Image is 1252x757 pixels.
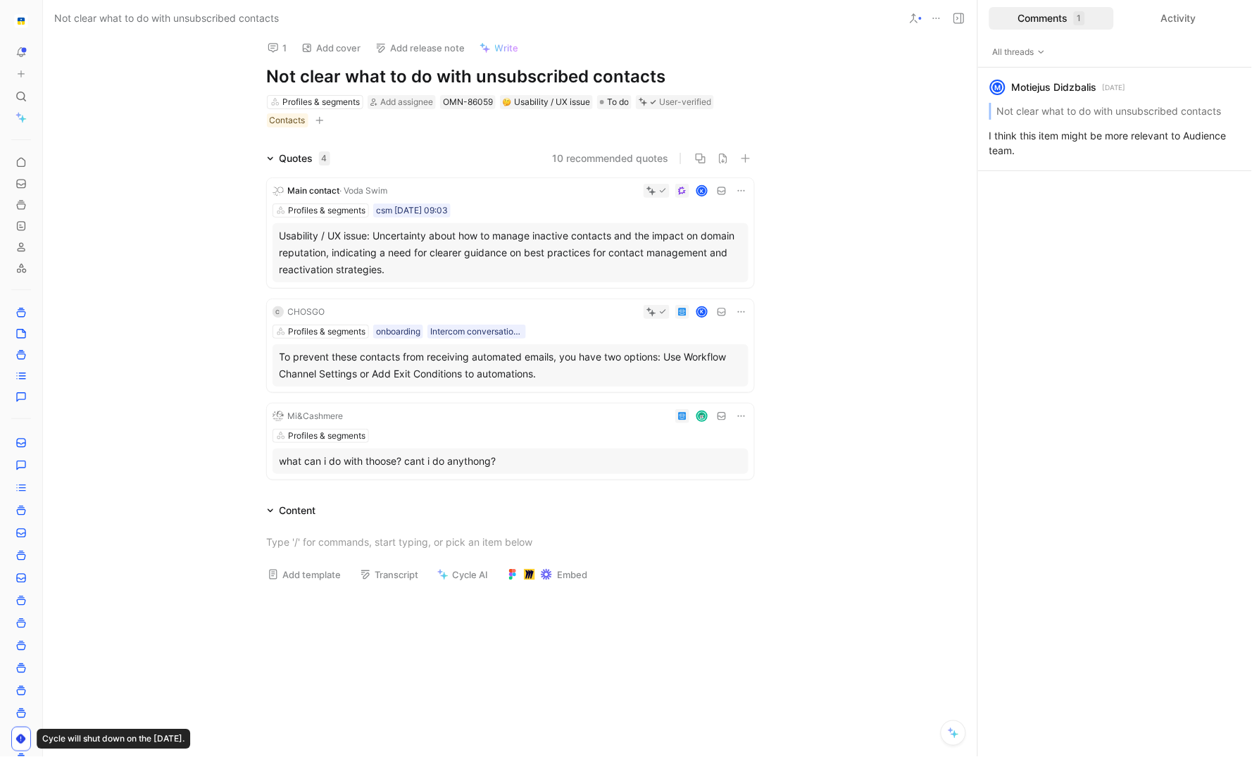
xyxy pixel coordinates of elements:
[282,95,360,109] div: Profiles & segments
[340,185,388,196] span: · Voda Swim
[270,113,306,127] div: Contacts
[280,227,741,278] div: Usability / UX issue: Uncertainty about how to manage inactive contacts and the impact on domain ...
[431,565,495,584] button: Cycle AI
[11,11,31,31] button: Omnisend
[353,565,425,584] button: Transcript
[288,185,340,196] span: Main contact
[54,10,279,27] span: Not clear what to do with unsubscribed contacts
[380,96,433,107] span: Add assignee
[503,98,511,106] img: 🤔
[989,45,1049,59] button: All threads
[697,307,706,316] div: K
[501,565,594,584] button: Embed
[473,38,525,58] button: Write
[280,349,741,382] div: To prevent these contacts from receiving automated emails, you have two options: Use Workflow Cha...
[369,38,472,58] button: Add release note
[288,305,325,319] div: CHOSGO
[430,325,523,339] div: Intercom conversation list between 25_06_16-06_24 paying brands 250625 - Conversation data 1 [DAT...
[295,38,368,58] button: Add cover
[1103,81,1126,94] p: [DATE]
[989,7,1114,30] div: Comments1
[1074,11,1085,25] div: 1
[597,95,632,109] div: To do
[273,306,284,318] div: C
[14,14,28,28] img: Omnisend
[261,502,322,519] div: Content
[273,185,284,196] img: logo
[273,411,284,422] img: logo
[697,411,706,420] img: avatar
[1117,7,1241,30] div: Activity
[261,565,348,584] button: Add template
[261,150,336,167] div: Quotes4
[280,150,330,167] div: Quotes
[280,453,741,470] div: what can i do with thoose? cant i do anythong?
[267,65,754,88] h1: Not clear what to do with unsubscribed contacts
[1012,79,1097,96] div: Motiejus Didzbalis
[697,186,706,195] div: K
[261,38,294,58] button: 1
[503,95,590,109] div: Usability / UX issue
[607,95,629,109] span: To do
[495,42,519,54] span: Write
[37,730,190,749] div: Cycle will shut down on the [DATE].
[288,204,365,218] div: Profiles & segments
[553,150,669,167] button: 10 recommended quotes
[288,409,344,423] div: Mi&Cashmere
[443,95,493,109] div: OMN-86059
[659,95,711,109] div: User-verified
[288,325,365,339] div: Profiles & segments
[288,429,365,443] div: Profiles & segments
[319,151,330,165] div: 4
[500,95,593,109] div: 🤔Usability / UX issue
[376,204,448,218] div: csm [DATE] 09:03
[280,502,316,519] div: Content
[991,81,1004,94] div: M
[376,325,420,339] div: onboarding
[993,45,1046,59] span: All threads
